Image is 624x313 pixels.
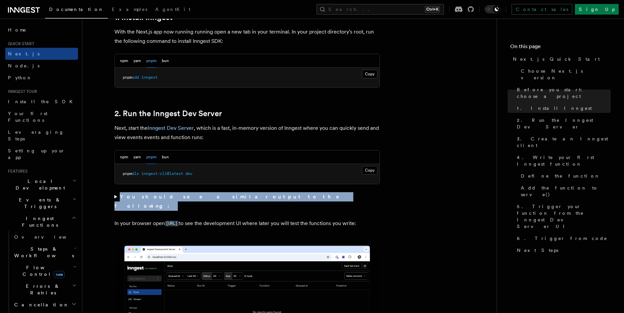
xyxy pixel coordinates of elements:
button: npm [120,54,128,68]
span: 5. Trigger your function from the Inngest Dev Server UI [517,203,611,230]
button: yarn [133,54,141,68]
p: With the Next.js app now running running open a new tab in your terminal. In your project directo... [114,27,380,46]
button: Events & Triggers [5,194,78,212]
p: In your browser open to see the development UI where later you will test the functions you write: [114,219,380,228]
span: 4. Write your first Inngest function [517,154,611,167]
button: Cancellation [12,299,78,311]
a: 4. Write your first Inngest function [514,151,611,170]
a: Before you start: choose a project [514,84,611,102]
span: Install the SDK [8,99,77,104]
span: Inngest Functions [5,215,72,228]
button: pnpm [146,150,157,164]
a: Python [5,72,78,84]
button: Copy [362,166,378,175]
span: 6. Trigger from code [517,235,607,242]
span: new [54,271,65,278]
button: Toggle dark mode [485,5,501,13]
a: [URL] [165,220,179,226]
a: Add the function to serve() [518,182,611,200]
a: 1. Install Inngest [514,102,611,114]
span: Local Development [5,178,72,191]
button: Steps & Workflows [12,243,78,262]
a: Contact sales [512,4,572,15]
span: inngest-cli@latest [141,171,183,176]
button: Search...Ctrl+K [316,4,444,15]
a: Node.js [5,60,78,72]
a: Setting up your app [5,145,78,163]
span: Your first Functions [8,111,47,123]
span: Before you start: choose a project [517,86,611,100]
span: dlx [132,171,139,176]
button: pnpm [146,54,157,68]
span: 2. Run the Inngest Dev Server [517,117,611,130]
span: Add the function to serve() [521,185,611,198]
a: Next.js Quick Start [510,53,611,65]
button: bun [162,54,169,68]
a: Inngest Dev Server [148,125,194,131]
span: pnpm [123,75,132,80]
span: Next.js Quick Start [513,56,600,62]
a: Define the function [518,170,611,182]
button: Local Development [5,175,78,194]
a: Next.js [5,48,78,60]
span: add [132,75,139,80]
a: Install the SDK [5,96,78,108]
span: Next Steps [517,247,558,254]
code: [URL] [165,221,179,226]
summary: You should see a similar output to the following: [114,192,380,211]
a: 5. Trigger your function from the Inngest Dev Server UI [514,200,611,232]
span: dev [185,171,192,176]
span: Inngest tour [5,89,37,94]
span: Cancellation [12,301,69,308]
span: Python [8,75,32,80]
span: Next.js [8,51,39,56]
span: 3. Create an Inngest client [517,135,611,149]
span: AgentKit [155,7,190,12]
a: Leveraging Steps [5,126,78,145]
span: Define the function [521,173,600,179]
kbd: Ctrl+K [425,6,440,13]
a: 2. Run the Inngest Dev Server [514,114,611,133]
a: Home [5,24,78,36]
span: Flow Control [12,264,73,277]
button: Copy [362,70,378,78]
a: Your first Functions [5,108,78,126]
a: AgentKit [151,2,194,18]
p: Next, start the , which is a fast, in-memory version of Inngest where you can quickly send and vi... [114,123,380,142]
a: Documentation [45,2,108,19]
button: Flow Controlnew [12,262,78,280]
a: Examples [108,2,151,18]
button: npm [120,150,128,164]
a: Sign Up [575,4,619,15]
a: 3. Create an Inngest client [514,133,611,151]
span: Steps & Workflows [12,246,74,259]
a: Choose Next.js version [518,65,611,84]
a: 6. Trigger from code [514,232,611,244]
span: Errors & Retries [12,283,72,296]
span: Leveraging Steps [8,129,64,141]
span: Choose Next.js version [521,68,611,81]
a: Overview [12,231,78,243]
span: Examples [112,7,147,12]
button: Inngest Functions [5,212,78,231]
span: Documentation [49,7,104,12]
span: Home [8,27,27,33]
span: inngest [141,75,158,80]
button: Errors & Retries [12,280,78,299]
span: Events & Triggers [5,196,72,210]
span: 1. Install Inngest [517,105,592,112]
strong: You should see a similar output to the following: [114,194,349,209]
span: Overview [14,234,83,240]
a: Next Steps [514,244,611,256]
span: Node.js [8,63,39,68]
button: yarn [133,150,141,164]
h4: On this page [510,42,611,53]
span: Quick start [5,41,34,46]
button: bun [162,150,169,164]
span: Features [5,169,28,174]
span: Setting up your app [8,148,65,160]
span: pnpm [123,171,132,176]
a: 2. Run the Inngest Dev Server [114,109,222,118]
